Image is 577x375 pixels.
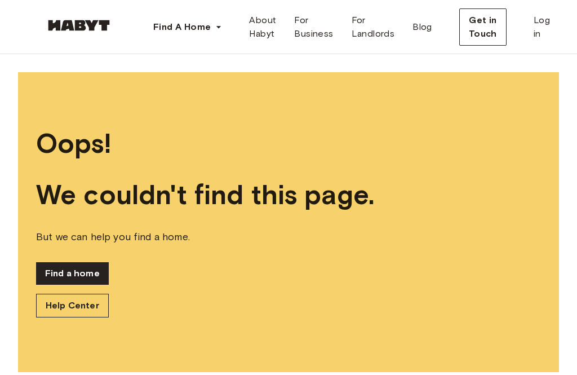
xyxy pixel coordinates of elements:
span: About Habyt [249,14,276,41]
a: For Business [285,9,342,45]
a: Blog [403,9,441,45]
a: Help Center [36,294,109,317]
span: For Landlords [352,14,395,41]
span: We couldn't find this page. [36,178,541,211]
span: Log in [534,14,550,41]
button: Find A Home [144,16,231,38]
span: But we can help you find a home. [36,230,541,244]
img: Habyt [45,20,113,31]
a: Find a home [36,262,109,285]
span: Get in Touch [469,14,497,41]
a: For Landlords [343,9,404,45]
span: For Business [294,14,333,41]
span: Blog [412,20,432,34]
span: Find A Home [153,20,211,34]
button: Get in Touch [459,8,507,46]
a: Log in [525,9,559,45]
a: About Habyt [240,9,285,45]
span: Oops! [36,127,541,160]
